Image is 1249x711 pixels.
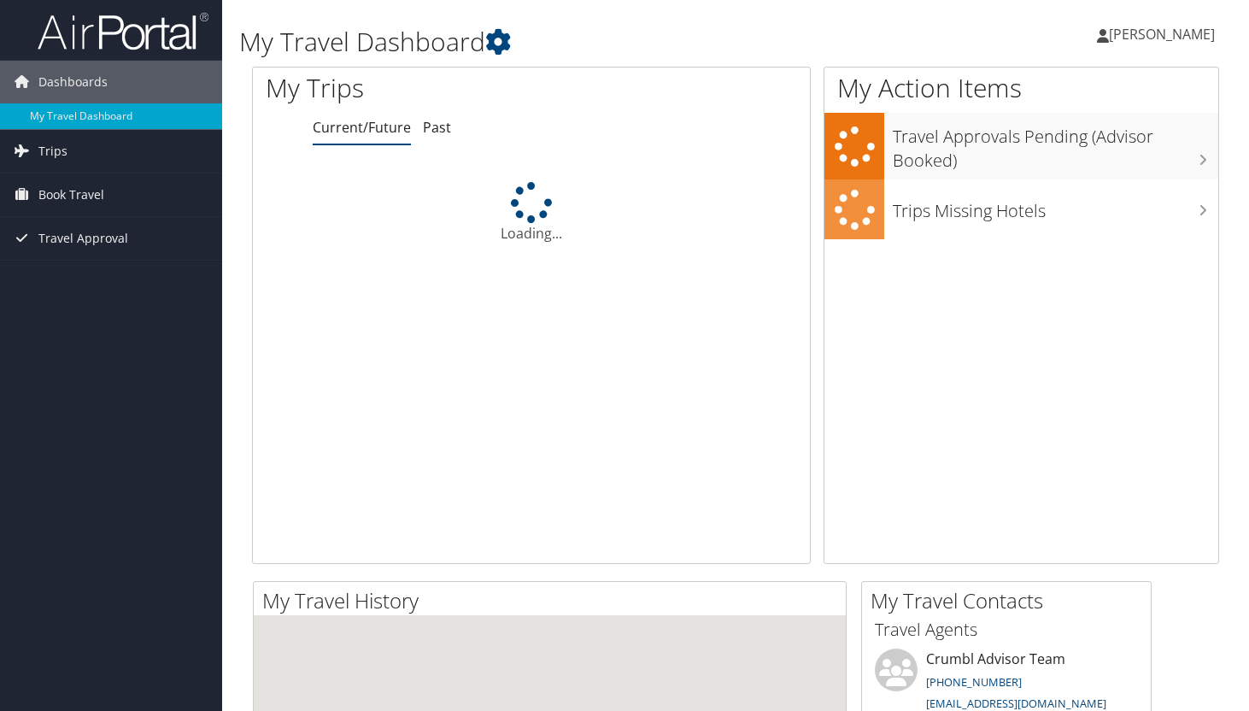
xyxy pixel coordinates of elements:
[926,696,1106,711] a: [EMAIL_ADDRESS][DOMAIN_NAME]
[262,586,846,615] h2: My Travel History
[824,70,1218,106] h1: My Action Items
[253,182,810,244] div: Loading...
[871,586,1151,615] h2: My Travel Contacts
[38,173,104,216] span: Book Travel
[875,618,1138,642] h3: Travel Agents
[423,118,451,137] a: Past
[1097,9,1232,60] a: [PERSON_NAME]
[38,130,67,173] span: Trips
[893,191,1218,223] h3: Trips Missing Hotels
[38,217,128,260] span: Travel Approval
[266,70,565,106] h1: My Trips
[893,116,1218,173] h3: Travel Approvals Pending (Advisor Booked)
[926,674,1022,690] a: [PHONE_NUMBER]
[824,179,1218,240] a: Trips Missing Hotels
[1109,25,1215,44] span: [PERSON_NAME]
[38,11,208,51] img: airportal-logo.png
[239,24,901,60] h1: My Travel Dashboard
[313,118,411,137] a: Current/Future
[824,113,1218,179] a: Travel Approvals Pending (Advisor Booked)
[38,61,108,103] span: Dashboards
